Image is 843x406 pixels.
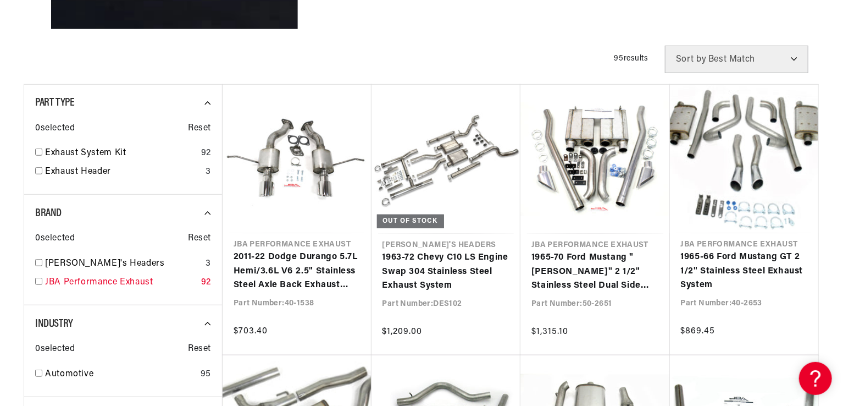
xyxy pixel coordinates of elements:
a: JBA Performance Exhaust [45,276,197,290]
div: 3 [206,165,211,179]
span: Reset [188,342,211,356]
span: Reset [188,232,211,246]
select: Sort by [665,46,808,73]
span: 0 selected [35,232,75,246]
span: Sort by [676,55,706,64]
a: [PERSON_NAME]'s Headers [45,257,201,271]
span: Brand [35,208,62,219]
span: Reset [188,122,211,136]
span: 0 selected [35,342,75,356]
a: 1965-70 Ford Mustang "[PERSON_NAME]" 2 1/2" Stainless Steel Dual Side Exit Exhaust System [531,251,659,293]
a: 1963-72 Chevy C10 LS Engine Swap 304 Stainless Steel Exhaust System [382,251,510,293]
div: 92 [201,276,211,290]
span: 0 selected [35,122,75,136]
a: Automotive [45,367,196,382]
a: 1965-66 Ford Mustang GT 2 1/2" Stainless Steel Exhaust System [681,250,808,293]
div: 95 [201,367,211,382]
span: Part Type [35,97,74,108]
a: Exhaust System Kit [45,146,197,161]
a: 2011-22 Dodge Durango 5.7L Hemi/3.6L V6 2.5" Stainless Steel Axle Back Exhaust System 4" Double W... [234,250,361,293]
span: Industry [35,319,73,330]
span: 95 results [614,54,648,63]
a: Exhaust Header [45,165,201,179]
div: 3 [206,257,211,271]
div: 92 [201,146,211,161]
